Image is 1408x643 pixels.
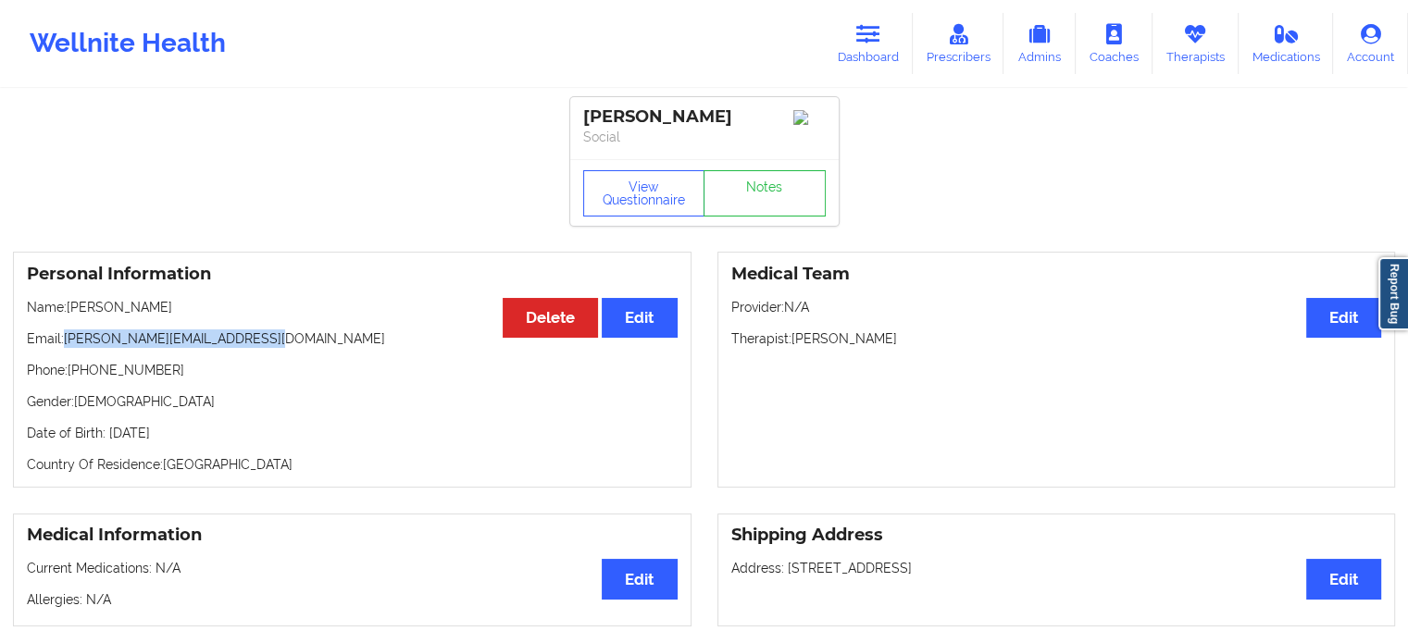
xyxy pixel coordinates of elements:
a: Notes [704,170,826,216]
p: Social [583,128,826,146]
p: Phone: [PHONE_NUMBER] [27,361,678,379]
a: Coaches [1076,13,1153,74]
p: Therapist: [PERSON_NAME] [731,329,1382,348]
p: Email: [PERSON_NAME][EMAIL_ADDRESS][DOMAIN_NAME] [27,329,678,348]
div: [PERSON_NAME] [583,106,826,128]
img: Image%2Fplaceholer-image.png [793,110,826,125]
a: Admins [1003,13,1076,74]
p: Address: [STREET_ADDRESS] [731,559,1382,577]
h3: Personal Information [27,264,678,285]
a: Dashboard [824,13,913,74]
a: Medications [1239,13,1334,74]
h3: Medical Team [731,264,1382,285]
a: Report Bug [1378,257,1408,330]
h3: Medical Information [27,525,678,546]
button: Edit [1306,298,1381,338]
p: Current Medications: N/A [27,559,678,577]
button: Edit [602,298,677,338]
p: Name: [PERSON_NAME] [27,298,678,316]
p: Gender: [DEMOGRAPHIC_DATA] [27,392,678,411]
a: Prescribers [913,13,1004,74]
button: Edit [1306,559,1381,599]
h3: Shipping Address [731,525,1382,546]
a: Account [1333,13,1408,74]
p: Date of Birth: [DATE] [27,424,678,442]
button: Delete [503,298,598,338]
p: Provider: N/A [731,298,1382,316]
p: Allergies: N/A [27,590,678,609]
button: Edit [602,559,677,599]
button: View Questionnaire [583,170,705,216]
p: Country Of Residence: [GEOGRAPHIC_DATA] [27,455,678,474]
a: Therapists [1153,13,1239,74]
